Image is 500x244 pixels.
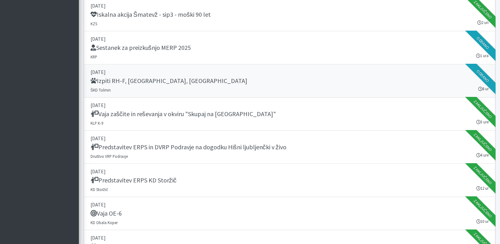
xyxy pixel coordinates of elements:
[91,168,489,175] p: [DATE]
[91,21,97,26] small: KZS
[84,31,495,64] a: [DATE] Sestanek za preizkušnjo MERP 2025 KRP 1 ura Oddano
[91,54,97,59] small: KRP
[91,143,286,151] h5: Predstavitev ERPS in DVRP Podravje na dogodku Hišni ljubljenčki v živo
[91,68,489,76] p: [DATE]
[84,98,495,131] a: [DATE] Vaja zaščite in reševanja v okviru "Skupaj na [GEOGRAPHIC_DATA]" KLP K-9 3 ure Zaključeno
[91,154,128,159] small: Društvo VRP Podravje
[91,220,118,225] small: KD Obala Koper
[84,164,495,197] a: [DATE] Predstavitev ERPS KD Storžič KD Storžič 12 ur Zaključeno
[91,101,489,109] p: [DATE]
[91,121,103,126] small: KLP K-9
[91,110,276,118] h5: Vaja zaščite in reševanja v okviru "Skupaj na [GEOGRAPHIC_DATA]"
[84,64,495,98] a: [DATE] Izpiti RH-F, [GEOGRAPHIC_DATA], [GEOGRAPHIC_DATA] ŠKD Tolmin 8 ur Oddano
[91,11,211,18] h5: Iskalna akcija Šmatevž - sip3 - moški 90 let
[91,176,177,184] h5: Predstavitev ERPS KD Storžič
[91,87,111,92] small: ŠKD Tolmin
[91,2,489,9] p: [DATE]
[84,131,495,164] a: [DATE] Predstavitev ERPS in DVRP Podravje na dogodku Hišni ljubljenčki v živo Društvo VRP Podravj...
[91,201,489,208] p: [DATE]
[91,234,489,241] p: [DATE]
[91,134,489,142] p: [DATE]
[91,187,108,192] small: KD Storžič
[91,77,247,85] h5: Izpiti RH-F, [GEOGRAPHIC_DATA], [GEOGRAPHIC_DATA]
[84,197,495,230] a: [DATE] Vaja OE-6 KD Obala Koper 10 ur Zaključeno
[91,35,489,43] p: [DATE]
[91,44,191,51] h5: Sestanek za preizkušnjo MERP 2025
[91,210,122,217] h5: Vaja OE-6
